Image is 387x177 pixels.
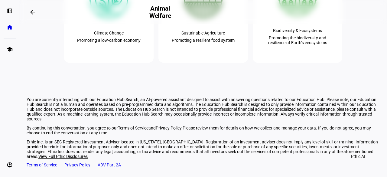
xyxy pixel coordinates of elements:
[27,162,57,167] a: Terms of Service
[7,162,13,168] eth-mat-symbol: account_circle
[344,150,372,162] button: Ethic AI
[264,35,331,45] div: Promoting the biodiversity and resilience of Earth’s ecosystems
[118,126,148,130] a: Terms of Service
[181,31,225,35] div: Sustainable Agriculture
[351,150,365,162] span: Ethic AI
[27,126,380,135] p: By continuing this conversation, you agree to our and Please review them for details on how we co...
[7,8,13,14] eth-mat-symbol: left_panel_open
[156,126,183,130] a: Privacy Policy.
[27,97,380,121] p: You are currently interacting with our Education Hub Search, an AI-powered assistant designed to ...
[172,38,235,43] div: Promoting a resilient food system
[4,21,16,33] a: home
[94,31,124,35] div: Climate Change
[273,28,322,33] div: Biodiversity & Ecosystems
[7,24,13,30] eth-mat-symbol: home
[27,139,380,159] div: Ethic Inc. is an SEC Registered Investment Adviser located in [US_STATE], [GEOGRAPHIC_DATA]. Regi...
[77,38,141,43] div: Promoting a low-carbon economy
[98,162,121,167] a: ADV Part 2A
[144,5,176,19] h2: Animal Welfare
[29,8,36,16] mat-icon: arrow_backwards
[7,46,13,52] eth-mat-symbol: school
[64,162,90,167] a: Privacy Policy
[38,154,88,159] span: View Full Ethic Disclosures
